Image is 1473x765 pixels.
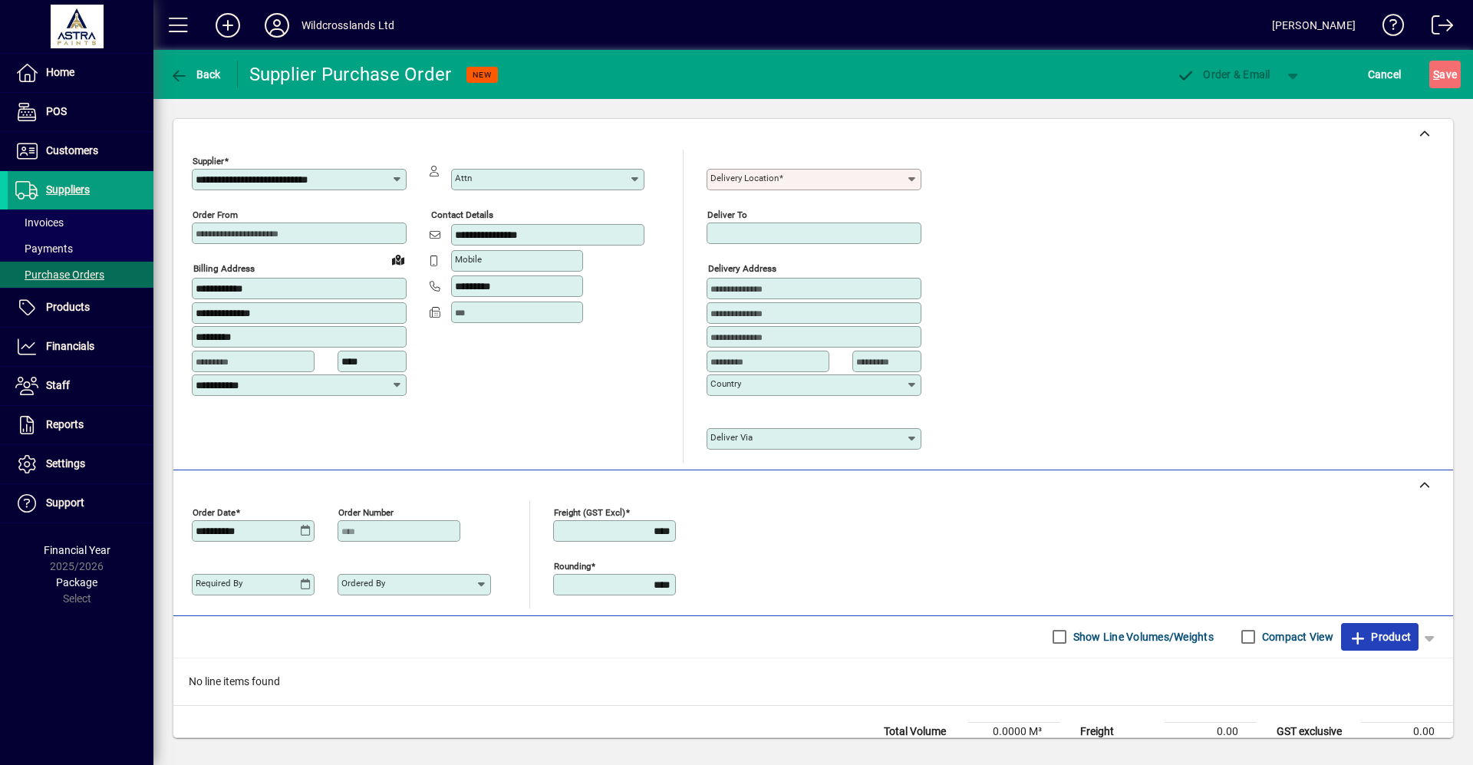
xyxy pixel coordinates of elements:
span: Financial Year [44,544,110,556]
label: Compact View [1259,629,1333,645]
app-page-header-button: Back [153,61,238,88]
td: 0.00 [1361,722,1453,740]
span: NEW [473,70,492,80]
span: Package [56,576,97,589]
td: Total Volume [876,722,968,740]
mat-label: Deliver To [707,209,747,220]
span: Payments [15,242,73,255]
mat-label: Rounding [554,560,591,571]
mat-label: Attn [455,173,472,183]
span: Settings [46,457,85,470]
span: Back [170,68,221,81]
a: Products [8,289,153,327]
div: No line items found [173,658,1453,705]
span: Purchase Orders [15,269,104,281]
div: Wildcrosslands Ltd [302,13,394,38]
a: Purchase Orders [8,262,153,288]
mat-label: Mobile [455,254,482,265]
td: GST exclusive [1269,722,1361,740]
td: Freight [1073,722,1165,740]
span: Reports [46,418,84,430]
mat-label: Country [710,378,741,389]
mat-label: Order number [338,506,394,517]
span: Suppliers [46,183,90,196]
a: Logout [1420,3,1454,53]
a: Support [8,484,153,523]
span: Cancel [1368,62,1402,87]
button: Save [1429,61,1461,88]
a: POS [8,93,153,131]
span: Home [46,66,74,78]
span: Support [46,496,84,509]
span: S [1433,68,1439,81]
mat-label: Delivery Location [710,173,779,183]
mat-label: Deliver via [710,432,753,443]
button: Order & Email [1169,61,1278,88]
a: Knowledge Base [1371,3,1405,53]
span: Staff [46,379,70,391]
a: Payments [8,236,153,262]
mat-label: Order from [193,209,238,220]
span: Order & Email [1177,68,1270,81]
span: Products [46,301,90,313]
span: ave [1433,62,1457,87]
a: View on map [386,247,410,272]
span: POS [46,105,67,117]
a: Financials [8,328,153,366]
div: Supplier Purchase Order [249,62,452,87]
button: Cancel [1364,61,1405,88]
button: Add [203,12,252,39]
div: [PERSON_NAME] [1272,13,1356,38]
mat-label: Required by [196,578,242,589]
span: Customers [46,144,98,157]
a: Customers [8,132,153,170]
a: Home [8,54,153,92]
mat-label: Order date [193,506,236,517]
span: Product [1349,625,1411,649]
a: Settings [8,445,153,483]
td: 0.0000 M³ [968,722,1060,740]
a: Reports [8,406,153,444]
span: Financials [46,340,94,352]
mat-label: Supplier [193,156,224,167]
button: Product [1341,623,1419,651]
td: 0.00 [1165,722,1257,740]
button: Profile [252,12,302,39]
label: Show Line Volumes/Weights [1070,629,1214,645]
span: Invoices [15,216,64,229]
button: Back [166,61,225,88]
a: Staff [8,367,153,405]
mat-label: Ordered by [341,578,385,589]
a: Invoices [8,209,153,236]
mat-label: Freight (GST excl) [554,506,625,517]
